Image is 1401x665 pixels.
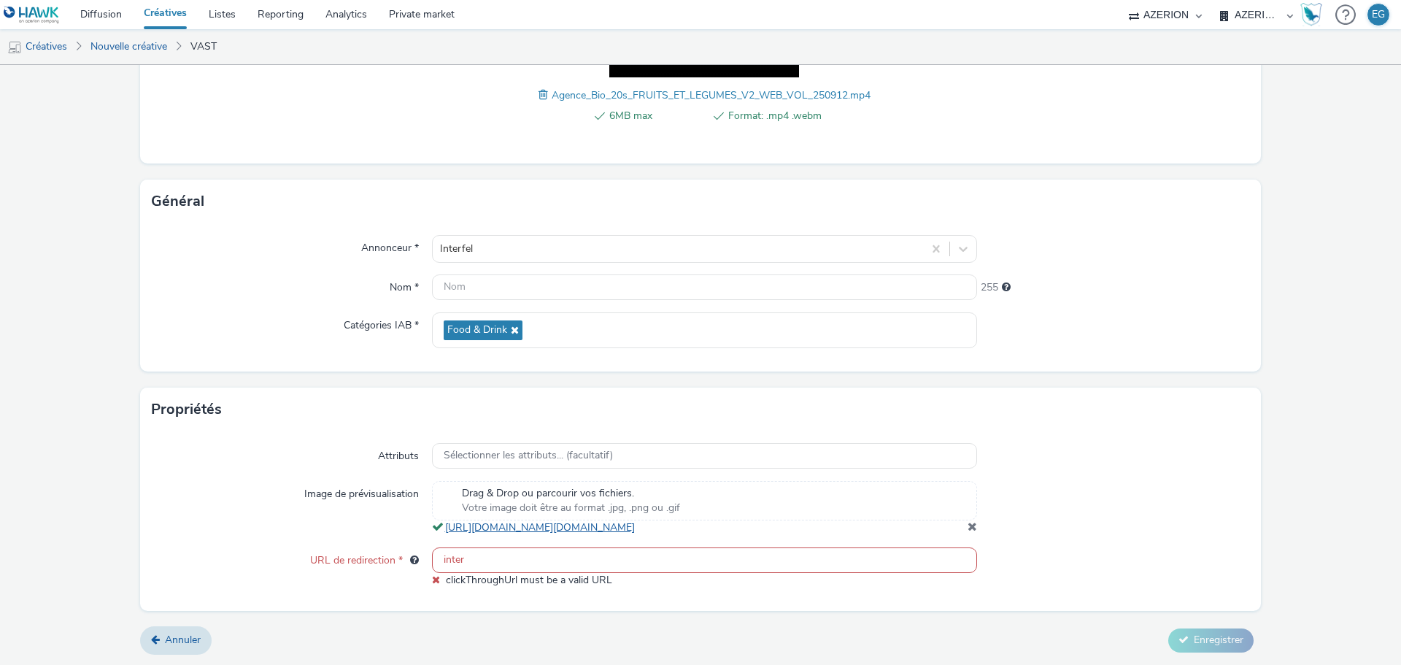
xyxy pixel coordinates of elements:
[1168,629,1254,652] button: Enregistrer
[183,29,224,64] a: VAST
[298,481,425,501] label: Image de prévisualisation
[446,573,612,587] span: clickThroughUrl must be a valid URL
[355,235,425,255] label: Annonceur *
[462,486,680,501] span: Drag & Drop ou parcourir vos fichiers.
[7,40,22,55] img: mobile
[728,107,822,125] span: Format: .mp4 .webm
[552,88,871,102] span: Agence_Bio_20s_FRUITS_ET_LEGUMES_V2_WEB_VOL_250912.mp4
[447,324,507,337] span: Food & Drink
[384,274,425,295] label: Nom *
[432,274,977,300] input: Nom
[1002,280,1011,295] div: 255 caractères maximum
[83,29,174,64] a: Nouvelle créative
[432,547,977,573] input: url...
[462,501,680,515] span: Votre image doit être au format .jpg, .png ou .gif
[981,280,998,295] span: 255
[372,443,425,464] label: Attributs
[4,6,60,24] img: undefined Logo
[151,191,204,212] h3: Général
[140,626,212,654] a: Annuler
[1372,4,1385,26] div: EG
[444,450,613,462] span: Sélectionner les attributs... (facultatif)
[165,633,201,647] span: Annuler
[1300,3,1328,26] a: Hawk Academy
[445,520,641,534] a: [URL][DOMAIN_NAME][DOMAIN_NAME]
[609,107,703,125] span: 6MB max
[304,547,425,568] label: URL de redirection *
[403,553,419,568] div: L'URL de redirection sera utilisée comme URL de validation avec certains SSP et ce sera l'URL de ...
[1300,3,1322,26] img: Hawk Academy
[338,312,425,333] label: Catégories IAB *
[151,399,222,420] h3: Propriétés
[1194,633,1243,647] span: Enregistrer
